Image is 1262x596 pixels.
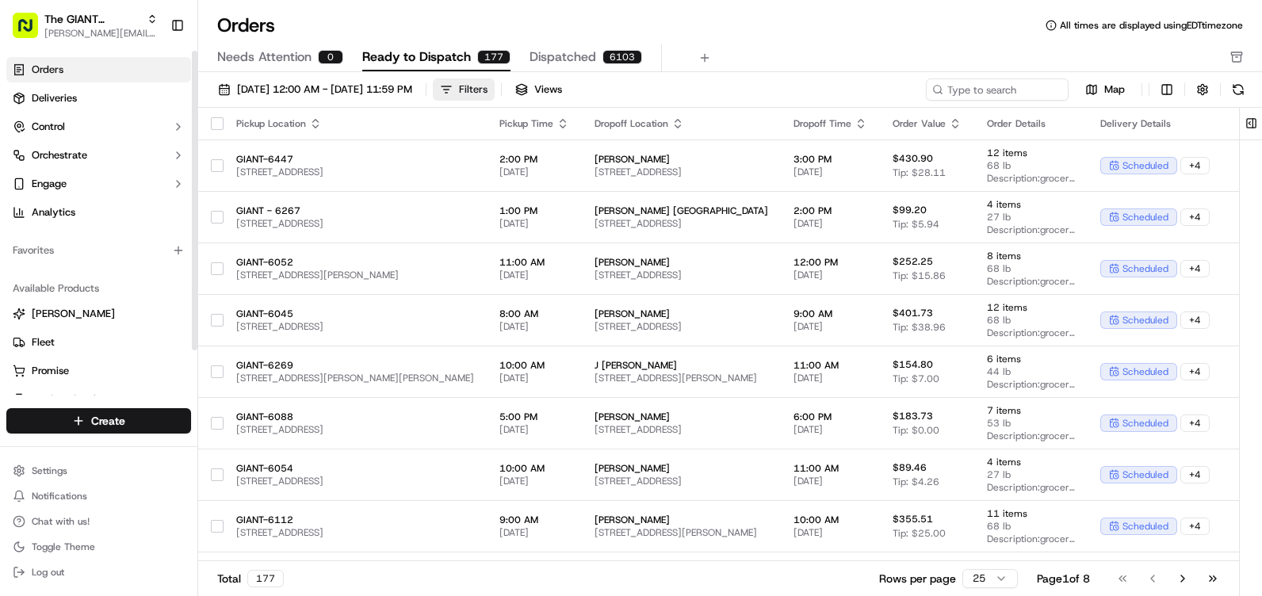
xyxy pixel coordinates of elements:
[150,230,254,246] span: API Documentation
[13,335,185,350] a: Fleet
[987,159,1075,172] span: 68 lb
[794,475,867,487] span: [DATE]
[987,117,1075,130] div: Order Details
[595,423,768,436] span: [STREET_ADDRESS]
[794,320,867,333] span: [DATE]
[1122,159,1168,172] span: scheduled
[499,204,569,217] span: 1:00 PM
[6,408,191,434] button: Create
[32,541,95,553] span: Toggle Theme
[1180,208,1210,226] div: + 4
[236,320,474,333] span: [STREET_ADDRESS]
[987,211,1075,223] span: 27 lb
[32,515,90,528] span: Chat with us!
[987,559,1075,571] span: 5 items
[987,533,1075,545] span: Description: grocery bags
[44,11,140,27] button: The GIANT Company
[211,78,419,101] button: [DATE] 12:00 AM - [DATE] 11:59 PM
[236,462,474,475] span: GIANT-6054
[32,91,77,105] span: Deliveries
[595,217,768,230] span: [STREET_ADDRESS]
[499,153,569,166] span: 2:00 PM
[794,423,867,436] span: [DATE]
[236,526,474,539] span: [STREET_ADDRESS]
[499,217,569,230] span: [DATE]
[893,166,946,179] span: Tip: $28.11
[893,117,962,130] div: Order Value
[1180,311,1210,329] div: + 4
[1180,415,1210,432] div: + 4
[987,223,1075,236] span: Description: grocery bags
[6,114,191,139] button: Control
[459,82,488,97] div: Filters
[134,231,147,244] div: 💻
[499,372,569,384] span: [DATE]
[499,462,569,475] span: 10:00 AM
[499,514,569,526] span: 9:00 AM
[54,167,201,180] div: We're available if you need us!
[1122,468,1168,481] span: scheduled
[32,335,55,350] span: Fleet
[6,387,191,412] button: Product Catalog
[6,6,164,44] button: The GIANT Company[PERSON_NAME][EMAIL_ADDRESS][PERSON_NAME][DOMAIN_NAME]
[987,430,1075,442] span: Description: grocery bags
[44,27,158,40] span: [PERSON_NAME][EMAIL_ADDRESS][PERSON_NAME][DOMAIN_NAME]
[6,561,191,583] button: Log out
[6,510,191,533] button: Chat with us!
[32,307,115,321] span: [PERSON_NAME]
[987,353,1075,365] span: 6 items
[794,359,867,372] span: 11:00 AM
[237,82,412,97] span: [DATE] 12:00 AM - [DATE] 11:59 PM
[595,204,768,217] span: [PERSON_NAME] [GEOGRAPHIC_DATA]
[794,411,867,423] span: 6:00 PM
[987,314,1075,327] span: 68 lb
[893,513,933,525] span: $355.51
[1075,80,1135,99] button: Map
[6,485,191,507] button: Notifications
[794,372,867,384] span: [DATE]
[1122,314,1168,327] span: scheduled
[236,117,474,130] div: Pickup Location
[987,275,1075,288] span: Description: grocery bags
[987,327,1075,339] span: Description: grocery bags
[236,514,474,526] span: GIANT-6112
[987,468,1075,481] span: 27 lb
[236,372,474,384] span: [STREET_ADDRESS][PERSON_NAME][PERSON_NAME]
[32,205,75,220] span: Analytics
[236,217,474,230] span: [STREET_ADDRESS]
[318,50,343,64] div: 0
[6,86,191,111] a: Deliveries
[893,527,946,540] span: Tip: $25.00
[893,152,933,165] span: $430.90
[530,48,596,67] span: Dispatched
[499,526,569,539] span: [DATE]
[595,359,768,372] span: J [PERSON_NAME]
[32,230,121,246] span: Knowledge Base
[362,48,471,67] span: Ready to Dispatch
[499,166,569,178] span: [DATE]
[236,475,474,487] span: [STREET_ADDRESS]
[91,413,125,429] span: Create
[534,82,562,97] span: Views
[1122,417,1168,430] span: scheduled
[158,269,192,281] span: Pylon
[893,269,946,282] span: Tip: $15.86
[499,359,569,372] span: 10:00 AM
[987,507,1075,520] span: 11 items
[987,456,1075,468] span: 4 items
[1180,363,1210,380] div: + 4
[893,358,933,371] span: $154.80
[1122,520,1168,533] span: scheduled
[236,359,474,372] span: GIANT-6269
[16,16,48,48] img: Nash
[893,476,939,488] span: Tip: $4.26
[987,404,1075,417] span: 7 items
[499,423,569,436] span: [DATE]
[499,475,569,487] span: [DATE]
[41,102,285,119] input: Got a question? Start typing here...
[6,143,191,168] button: Orchestrate
[987,250,1075,262] span: 8 items
[987,172,1075,185] span: Description: grocery bags
[217,13,275,38] h1: Orders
